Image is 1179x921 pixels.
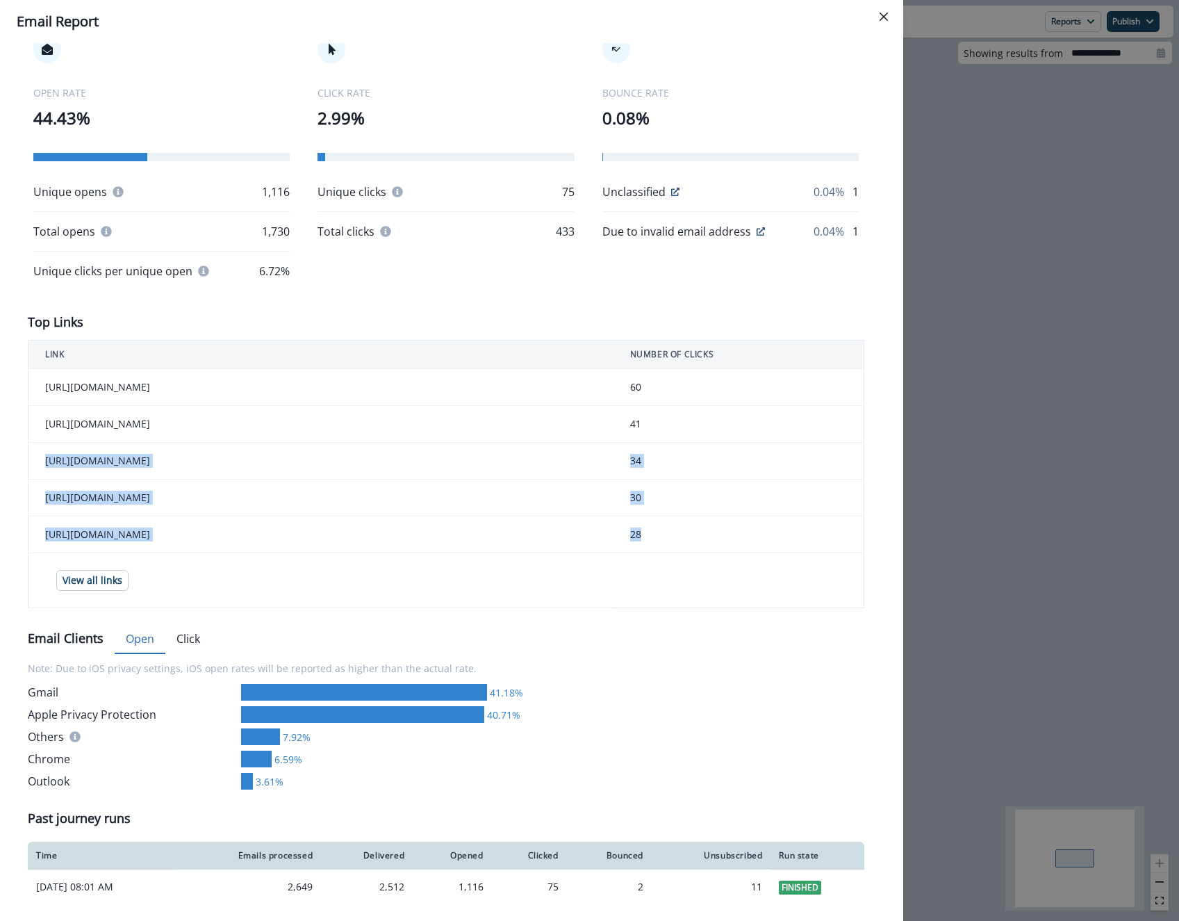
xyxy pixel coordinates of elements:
div: Time [36,850,168,861]
p: OPEN RATE [33,85,290,100]
td: 28 [613,516,864,553]
p: Unique clicks per unique open [33,263,192,279]
div: Email Report [17,11,887,32]
p: 1 [852,223,859,240]
p: 0.04% [814,184,844,200]
div: Chrome [28,751,236,767]
div: 75 [500,880,559,894]
p: Email Clients [28,629,104,648]
div: Outlook [28,773,236,790]
p: BOUNCE RATE [602,85,859,100]
div: 40.71% [484,708,520,722]
p: View all links [63,575,122,587]
p: 1 [852,184,859,200]
td: 30 [613,480,864,516]
div: Emails processed [185,850,313,861]
p: Top Links [28,313,83,332]
div: Gmail [28,684,236,701]
td: [URL][DOMAIN_NAME] [28,443,613,480]
div: Others [28,728,236,745]
span: Finished [779,881,821,895]
div: Opened [421,850,483,861]
div: Unsubscribed [660,850,762,861]
p: CLICK RATE [318,85,574,100]
div: 2,649 [185,880,313,894]
td: 34 [613,443,864,480]
th: NUMBER OF CLICKS [613,341,864,369]
p: Total clicks [318,223,374,240]
div: 2,512 [329,880,404,894]
div: Bounced [575,850,643,861]
p: [DATE] 08:01 AM [36,880,168,894]
div: Run state [779,850,856,861]
td: [URL][DOMAIN_NAME] [28,369,613,406]
p: Unique opens [33,184,107,200]
p: 433 [556,223,575,240]
p: 75 [562,184,575,200]
p: Note: Due to iOS privacy settings, iOS open rates will be reported as higher than the actual rate. [28,653,864,684]
div: Delivered [329,850,404,861]
p: 1,730 [262,223,290,240]
button: Close [873,6,895,28]
button: View all links [56,570,129,591]
p: Past journey runs [28,809,131,828]
div: Apple Privacy Protection [28,706,236,723]
div: 6.59% [272,752,302,767]
p: Due to invalid email address [602,223,751,240]
td: [URL][DOMAIN_NAME] [28,406,613,443]
div: 7.92% [280,730,311,744]
button: Click [165,625,211,654]
p: 6.72% [259,263,290,279]
td: [URL][DOMAIN_NAME] [28,480,613,516]
p: Unique clicks [318,184,386,200]
div: 2 [575,880,643,894]
div: 1,116 [421,880,483,894]
td: 41 [613,406,864,443]
td: 60 [613,369,864,406]
div: 41.18% [487,685,523,700]
button: Open [115,625,165,654]
p: 1,116 [262,184,290,200]
th: LINK [28,341,613,369]
p: Unclassified [602,184,666,200]
div: 3.61% [253,774,283,789]
td: [URL][DOMAIN_NAME] [28,516,613,553]
p: 0.04% [814,223,844,240]
p: 0.08% [602,106,859,131]
div: Clicked [500,850,559,861]
p: 44.43% [33,106,290,131]
p: 2.99% [318,106,574,131]
div: 11 [660,880,762,894]
p: Total opens [33,223,95,240]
